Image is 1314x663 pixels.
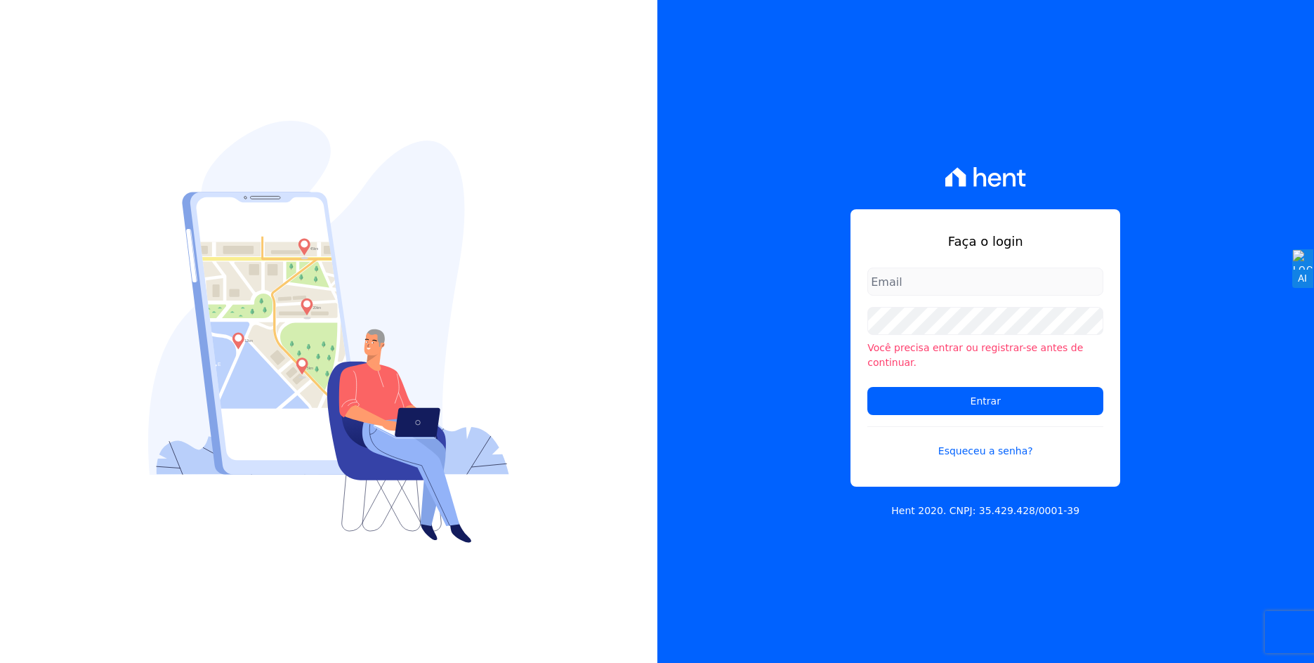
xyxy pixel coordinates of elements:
[867,232,1103,251] h1: Faça o login
[867,268,1103,296] input: Email
[867,341,1103,370] li: Você precisa entrar ou registrar-se antes de continuar.
[891,504,1079,518] p: Hent 2020. CNPJ: 35.429.428/0001-39
[867,426,1103,459] a: Esqueceu a senha?
[148,121,509,543] img: Login
[867,387,1103,415] input: Entrar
